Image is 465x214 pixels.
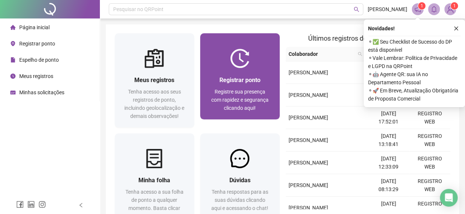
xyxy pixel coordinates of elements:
span: instagram [38,201,46,208]
span: [PERSON_NAME] [289,92,328,98]
td: REGISTRO WEB [409,152,450,174]
span: Registrar ponto [219,77,260,84]
span: Tenha respostas para as suas dúvidas clicando aqui e acessando o chat! [211,189,268,211]
div: Open Intercom Messenger [440,189,458,207]
span: [PERSON_NAME] [289,69,328,75]
span: Dúvidas [229,177,250,184]
td: REGISTRO WEB [409,129,450,152]
span: linkedin [27,201,35,208]
td: [DATE] 17:52:01 [368,106,409,129]
td: REGISTRO WEB [409,106,450,129]
span: left [78,203,84,208]
span: Minha folha [138,177,170,184]
span: 1 [421,3,423,9]
span: [PERSON_NAME] [289,115,328,120]
span: Minhas solicitações [19,89,64,95]
span: ⚬ 🤖 Agente QR: sua IA no Departamento Pessoal [368,70,461,86]
sup: 1 [418,2,425,10]
td: REGISTRO WEB [409,174,450,197]
span: Meus registros [19,73,53,79]
span: 1 [453,3,456,9]
span: Espelho de ponto [19,57,59,63]
span: [PERSON_NAME] [289,205,328,211]
span: close [454,26,459,31]
td: [DATE] 13:18:41 [368,129,409,152]
span: notification [414,6,421,13]
span: ⚬ Vale Lembrar: Política de Privacidade e LGPD na QRPoint [368,54,461,70]
td: [DATE] 08:13:29 [368,174,409,197]
span: ⚬ ✅ Seu Checklist de Sucesso do DP está disponível [368,38,461,54]
span: Novidades ! [368,24,395,33]
span: search [354,7,359,12]
span: Colaborador [289,50,355,58]
span: [PERSON_NAME] [289,137,328,143]
span: file [10,57,16,62]
td: [DATE] 12:33:09 [368,152,409,174]
span: [PERSON_NAME] [289,160,328,166]
sup: Atualize o seu contato no menu Meus Dados [451,2,458,10]
span: search [358,52,362,56]
span: clock-circle [10,74,16,79]
span: environment [10,41,16,46]
span: Registre sua presença com rapidez e segurança clicando aqui! [211,89,269,111]
span: [PERSON_NAME] [368,5,407,13]
span: bell [431,6,437,13]
span: Tenha acesso aos seus registros de ponto, incluindo geolocalização e demais observações! [124,89,184,119]
span: Registrar ponto [19,41,55,47]
span: Página inicial [19,24,50,30]
span: Últimos registros de ponto sincronizados [308,34,428,42]
a: Registrar pontoRegistre sua presença com rapidez e segurança clicando aqui! [200,33,280,119]
span: ⚬ 🚀 Em Breve, Atualização Obrigatória de Proposta Comercial [368,86,461,103]
span: search [356,48,364,60]
span: schedule [10,90,16,95]
span: [PERSON_NAME] [289,182,328,188]
img: 85271 [445,4,456,15]
span: home [10,25,16,30]
span: facebook [16,201,24,208]
a: Meus registrosTenha acesso aos seus registros de ponto, incluindo geolocalização e demais observa... [115,33,194,128]
span: Meus registros [134,77,174,84]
